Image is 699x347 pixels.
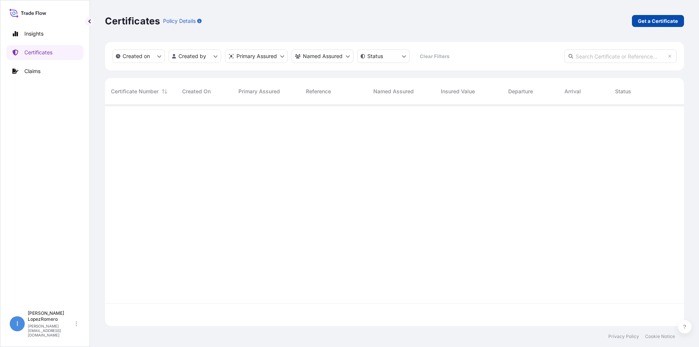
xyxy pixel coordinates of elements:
p: Named Assured [303,52,343,60]
p: Certificates [24,49,52,56]
a: Privacy Policy [608,334,639,340]
span: Certificate Number [111,88,159,95]
span: Created On [182,88,211,95]
button: distributor Filter options [225,49,288,63]
p: Status [367,52,383,60]
p: Primary Assured [236,52,277,60]
a: Certificates [6,45,84,60]
p: [PERSON_NAME][EMAIL_ADDRESS][DOMAIN_NAME] [28,324,74,337]
button: createdBy Filter options [169,49,221,63]
a: Cookie Notice [645,334,675,340]
p: Policy Details [163,17,196,25]
button: cargoOwner Filter options [292,49,353,63]
p: Created on [123,52,150,60]
span: I [16,320,18,328]
span: Arrival [564,88,581,95]
span: Primary Assured [238,88,280,95]
button: Sort [160,87,169,96]
span: Reference [306,88,331,95]
a: Get a Certificate [632,15,684,27]
a: Claims [6,64,84,79]
span: Departure [508,88,533,95]
a: Insights [6,26,84,41]
span: Insured Value [441,88,475,95]
span: Named Assured [373,88,414,95]
button: Clear Filters [413,50,455,62]
input: Search Certificate or Reference... [564,49,677,63]
p: Certificates [105,15,160,27]
p: Claims [24,67,40,75]
p: [PERSON_NAME] LopezRomero [28,310,74,322]
span: Status [615,88,631,95]
button: certificateStatus Filter options [357,49,410,63]
button: createdOn Filter options [112,49,165,63]
p: Insights [24,30,43,37]
p: Get a Certificate [638,17,678,25]
p: Created by [178,52,206,60]
p: Clear Filters [420,52,449,60]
